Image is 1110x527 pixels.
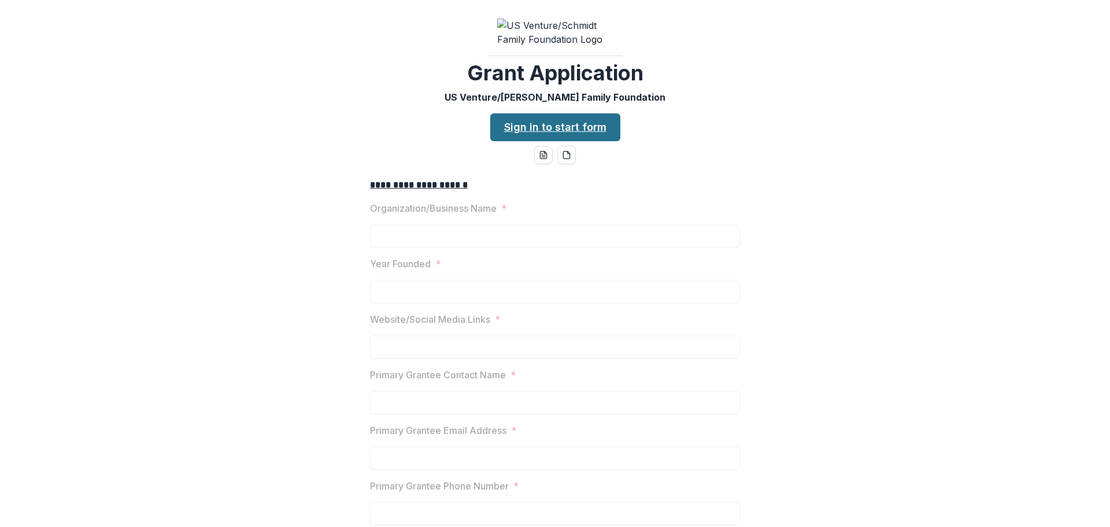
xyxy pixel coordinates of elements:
[497,19,613,46] img: US Venture/Schmidt Family Foundation Logo
[370,368,506,382] p: Primary Grantee Contact Name
[370,257,431,271] p: Year Founded
[445,90,665,104] p: US Venture/[PERSON_NAME] Family Foundation
[534,146,553,164] button: word-download
[467,61,643,86] h2: Grant Application
[490,113,620,141] a: Sign in to start form
[370,479,509,493] p: Primary Grantee Phone Number
[557,146,576,164] button: pdf-download
[370,312,490,326] p: Website/Social Media Links
[370,201,497,215] p: Organization/Business Name
[370,423,506,437] p: Primary Grantee Email Address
